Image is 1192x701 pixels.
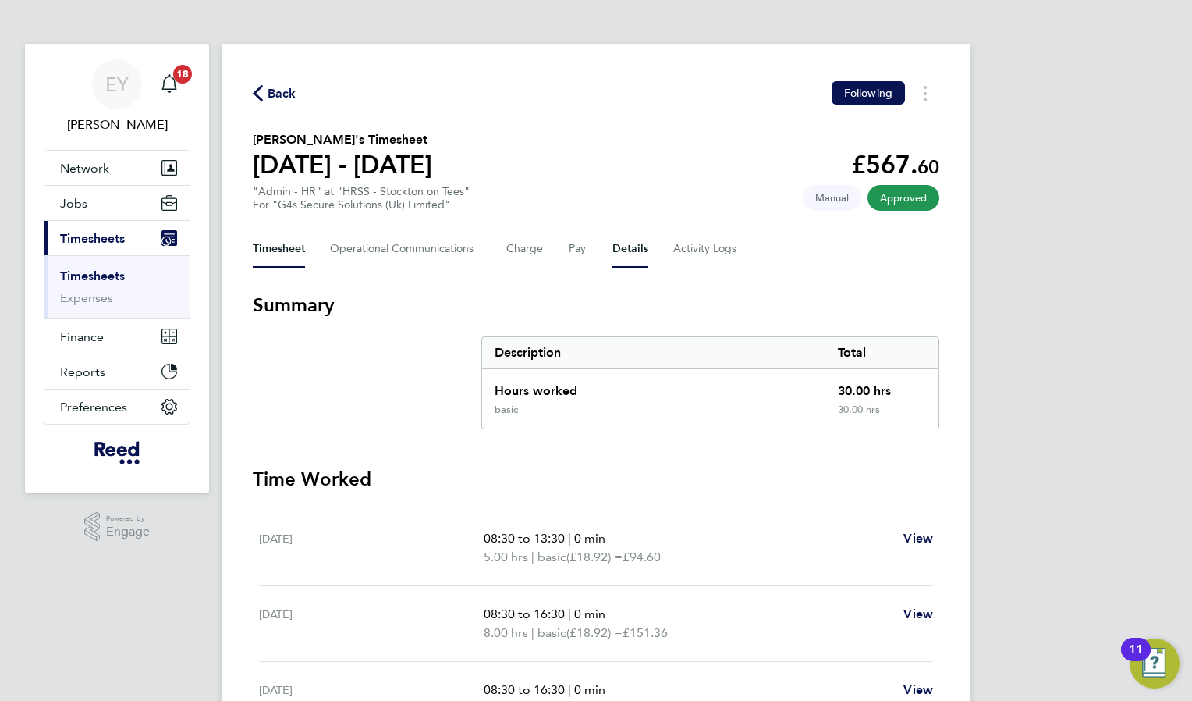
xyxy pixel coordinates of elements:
[44,116,190,134] span: Emily Young
[44,354,190,389] button: Reports
[253,293,939,318] h3: Summary
[253,230,305,268] button: Timesheet
[531,625,534,640] span: |
[253,185,470,212] div: "Admin - HR" at "HRSS - Stockton on Tees"
[832,81,905,105] button: Following
[253,198,470,212] div: For "G4s Secure Solutions (Uk) Limited"
[568,607,571,621] span: |
[867,185,939,211] span: This timesheet has been approved.
[537,624,566,642] span: basic
[84,512,151,542] a: Powered byEngage
[1130,639,1180,689] button: Open Resource Center, 11 new notifications
[903,607,933,621] span: View
[94,440,139,465] img: freesy-logo-retina.png
[253,130,432,149] h2: [PERSON_NAME]'s Timesheet
[506,230,544,268] button: Charge
[917,155,939,178] span: 60
[484,607,565,621] span: 08:30 to 16:30
[44,390,190,424] button: Preferences
[568,531,571,546] span: |
[903,605,933,624] a: View
[903,529,933,548] a: View
[60,196,87,211] span: Jobs
[60,269,125,283] a: Timesheets
[44,186,190,220] button: Jobs
[330,230,481,268] button: Operational Communications
[481,336,939,429] div: Summary
[825,369,938,404] div: 30.00 hrs
[253,149,432,180] h1: [DATE] - [DATE]
[495,404,518,416] div: basic
[60,329,104,344] span: Finance
[903,682,933,697] span: View
[259,529,484,567] div: [DATE]
[484,682,565,697] span: 08:30 to 16:30
[106,512,150,525] span: Powered by
[268,84,296,103] span: Back
[44,151,190,185] button: Network
[154,59,185,109] a: 18
[903,531,933,546] span: View
[44,440,190,465] a: Go to home page
[825,337,938,368] div: Total
[106,525,150,539] span: Engage
[825,404,938,429] div: 30.00 hrs
[574,682,605,697] span: 0 min
[60,161,109,176] span: Network
[173,65,192,84] span: 18
[612,230,648,268] button: Details
[911,81,939,105] button: Timesheets Menu
[484,625,528,640] span: 8.00 hrs
[566,550,623,564] span: (£18.92) =
[531,550,534,564] span: |
[484,550,528,564] span: 5.00 hrs
[903,681,933,699] a: View
[623,625,668,640] span: £151.36
[574,531,605,546] span: 0 min
[482,369,825,404] div: Hours worked
[60,400,127,415] span: Preferences
[44,255,190,318] div: Timesheets
[253,467,939,492] h3: Time Worked
[60,365,105,379] span: Reports
[844,86,892,100] span: Following
[105,74,129,94] span: EY
[623,550,661,564] span: £94.60
[566,625,623,640] span: (£18.92) =
[568,682,571,697] span: |
[60,290,113,305] a: Expenses
[537,548,566,567] span: basic
[44,59,190,134] a: EY[PERSON_NAME]
[484,531,565,546] span: 08:30 to 13:30
[44,221,190,255] button: Timesheets
[673,230,739,268] button: Activity Logs
[569,230,587,268] button: Pay
[44,319,190,354] button: Finance
[259,605,484,642] div: [DATE]
[1129,649,1143,670] div: 11
[851,150,939,180] app-decimal: £567.
[60,231,125,246] span: Timesheets
[25,44,209,493] nav: Main navigation
[803,185,861,211] span: This timesheet was manually created.
[253,84,296,103] button: Back
[574,607,605,621] span: 0 min
[482,337,825,368] div: Description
